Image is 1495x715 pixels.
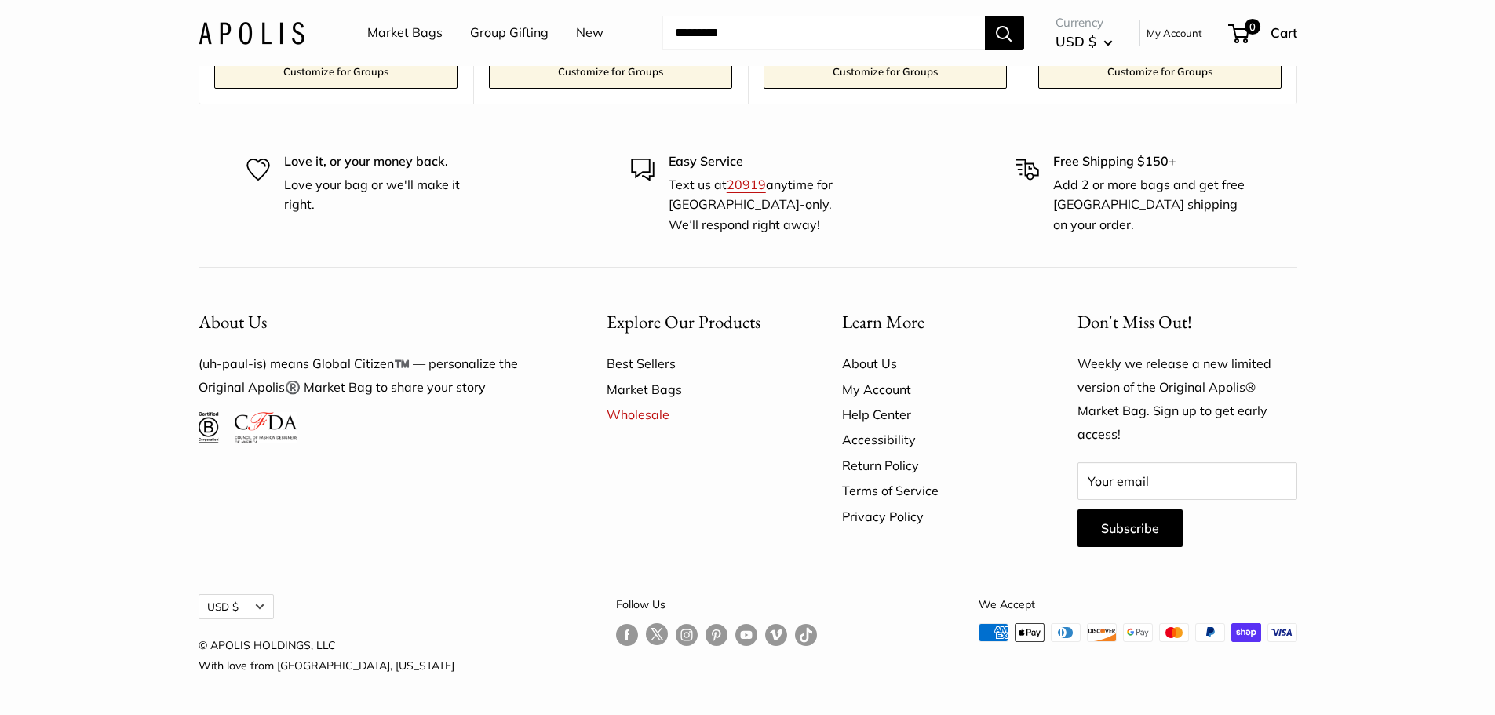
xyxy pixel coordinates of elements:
p: Love your bag or we'll make it right. [284,175,480,215]
span: Currency [1056,12,1113,34]
p: Follow Us [616,594,817,615]
img: Council of Fashion Designers of America Member [235,412,297,443]
a: Terms of Service [842,478,1023,503]
img: Apolis [199,21,304,44]
span: About Us [199,310,267,334]
a: Customize for Groups [489,54,732,89]
a: Customize for Groups [1038,54,1282,89]
a: Market Bags [607,377,787,402]
a: Follow us on Tumblr [795,623,817,646]
p: Weekly we release a new limited version of the Original Apolis® Market Bag. Sign up to get early ... [1077,352,1297,447]
a: Return Policy [842,453,1023,478]
a: Follow us on YouTube [735,623,757,646]
a: Market Bags [367,21,443,45]
a: Wholesale [607,402,787,427]
input: Search... [662,16,985,50]
a: Accessibility [842,427,1023,452]
a: My Account [842,377,1023,402]
p: Add 2 or more bags and get free [GEOGRAPHIC_DATA] shipping on your order. [1053,175,1249,235]
button: Learn More [842,307,1023,337]
p: Don't Miss Out! [1077,307,1297,337]
a: My Account [1147,24,1202,42]
a: About Us [842,351,1023,376]
span: Cart [1271,24,1297,41]
span: USD $ [1056,33,1096,49]
button: USD $ [199,594,274,619]
p: Text us at anytime for [GEOGRAPHIC_DATA]-only. We’ll respond right away! [669,175,865,235]
p: Love it, or your money back. [284,151,480,172]
p: Easy Service [669,151,865,172]
span: Explore Our Products [607,310,760,334]
p: We Accept [979,594,1297,615]
a: Follow us on Pinterest [706,623,727,646]
a: Group Gifting [470,21,549,45]
p: © APOLIS HOLDINGS, LLC With love from [GEOGRAPHIC_DATA], [US_STATE] [199,635,454,676]
a: Follow us on Facebook [616,623,638,646]
p: (uh-paul-is) means Global Citizen™️ — personalize the Original Apolis®️ Market Bag to share your ... [199,352,552,399]
button: USD $ [1056,29,1113,54]
a: Best Sellers [607,351,787,376]
img: Certified B Corporation [199,412,220,443]
a: Follow us on Instagram [676,623,698,646]
span: 0 [1244,19,1260,35]
a: Customize for Groups [214,54,458,89]
a: 0 Cart [1230,20,1297,46]
a: Privacy Policy [842,504,1023,529]
p: Free Shipping $150+ [1053,151,1249,172]
a: 20919 [727,177,766,192]
a: Customize for Groups [764,54,1007,89]
a: New [576,21,603,45]
button: Explore Our Products [607,307,787,337]
a: Help Center [842,402,1023,427]
button: Search [985,16,1024,50]
iframe: Sign Up via Text for Offers [13,655,168,702]
button: Subscribe [1077,509,1183,547]
button: About Us [199,307,552,337]
span: Learn More [842,310,924,334]
a: Follow us on Twitter [646,623,668,651]
a: Follow us on Vimeo [765,623,787,646]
